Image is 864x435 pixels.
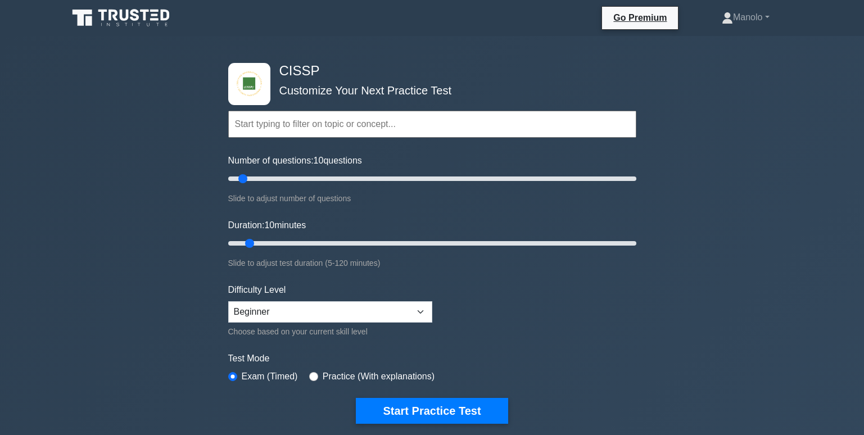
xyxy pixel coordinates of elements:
label: Number of questions: questions [228,154,362,167]
div: Slide to adjust test duration (5-120 minutes) [228,256,636,270]
input: Start typing to filter on topic or concept... [228,111,636,138]
label: Difficulty Level [228,283,286,297]
label: Test Mode [228,352,636,365]
a: Manolo [695,6,797,29]
label: Exam (Timed) [242,370,298,383]
h4: CISSP [275,63,581,79]
label: Duration: minutes [228,219,306,232]
a: Go Premium [607,11,673,25]
label: Practice (With explanations) [323,370,435,383]
span: 10 [314,156,324,165]
button: Start Practice Test [356,398,508,424]
div: Slide to adjust number of questions [228,192,636,205]
span: 10 [264,220,274,230]
div: Choose based on your current skill level [228,325,432,338]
